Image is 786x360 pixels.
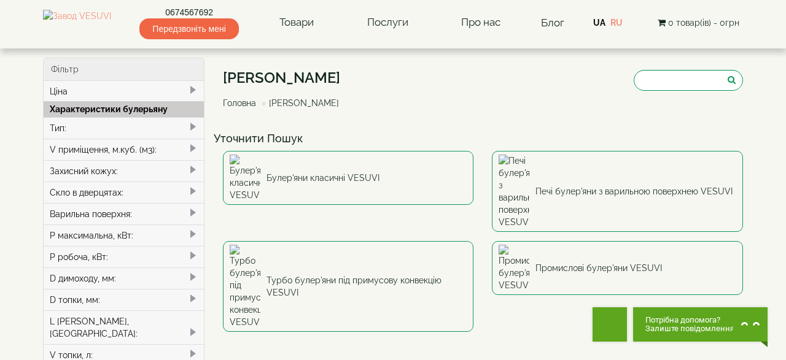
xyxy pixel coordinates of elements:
[223,151,474,205] a: Булер'яни класичні VESUVI Булер'яни класичні VESUVI
[449,9,513,37] a: Про нас
[492,241,743,295] a: Промислові булер'яни VESUVI Промислові булер'яни VESUVI
[668,18,739,28] span: 0 товар(ів) - 0грн
[259,97,339,109] li: [PERSON_NAME]
[44,160,204,182] div: Захисний кожух:
[44,81,204,102] div: Ціна
[44,182,204,203] div: Скло в дверцятах:
[44,139,204,160] div: V приміщення, м.куб. (м3):
[223,98,256,108] a: Головна
[633,307,768,342] button: Chat button
[43,10,111,36] img: Завод VESUVI
[214,132,753,145] h4: Уточнити Пошук
[44,289,204,310] div: D топки, мм:
[230,245,260,328] img: Турбо булер'яни під примусову конвекцію VESUVI
[223,241,474,332] a: Турбо булер'яни під примусову конвекцію VESUVI Турбо булер'яни під примусову конвекцію VESUVI
[355,9,421,37] a: Послуги
[230,155,260,201] img: Булер'яни класичні VESUVI
[593,18,605,28] a: UA
[499,155,529,228] img: Печі булер'яни з варильною поверхнею VESUVI
[44,246,204,267] div: P робоча, кВт:
[492,151,743,232] a: Печі булер'яни з варильною поверхнею VESUVI Печі булер'яни з варильною поверхнею VESUVI
[654,16,743,29] button: 0 товар(ів) - 0грн
[499,245,529,291] img: Промислові булер'яни VESUVI
[44,58,204,81] div: Фільтр
[44,203,204,224] div: Варильна поверхня:
[645,324,734,333] span: Залиште повідомлення
[44,267,204,289] div: D димоходу, мм:
[267,9,326,37] a: Товари
[44,101,204,117] div: Характеристики булерьяну
[645,316,734,324] span: Потрібна допомога?
[44,310,204,344] div: L [PERSON_NAME], [GEOGRAPHIC_DATA]:
[44,224,204,246] div: P максимальна, кВт:
[223,70,348,86] h1: [PERSON_NAME]
[610,18,623,28] a: RU
[593,307,627,342] button: Get Call button
[139,6,238,18] a: 0674567692
[44,117,204,139] div: Тип:
[139,18,238,39] span: Передзвоніть мені
[541,17,564,29] a: Блог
